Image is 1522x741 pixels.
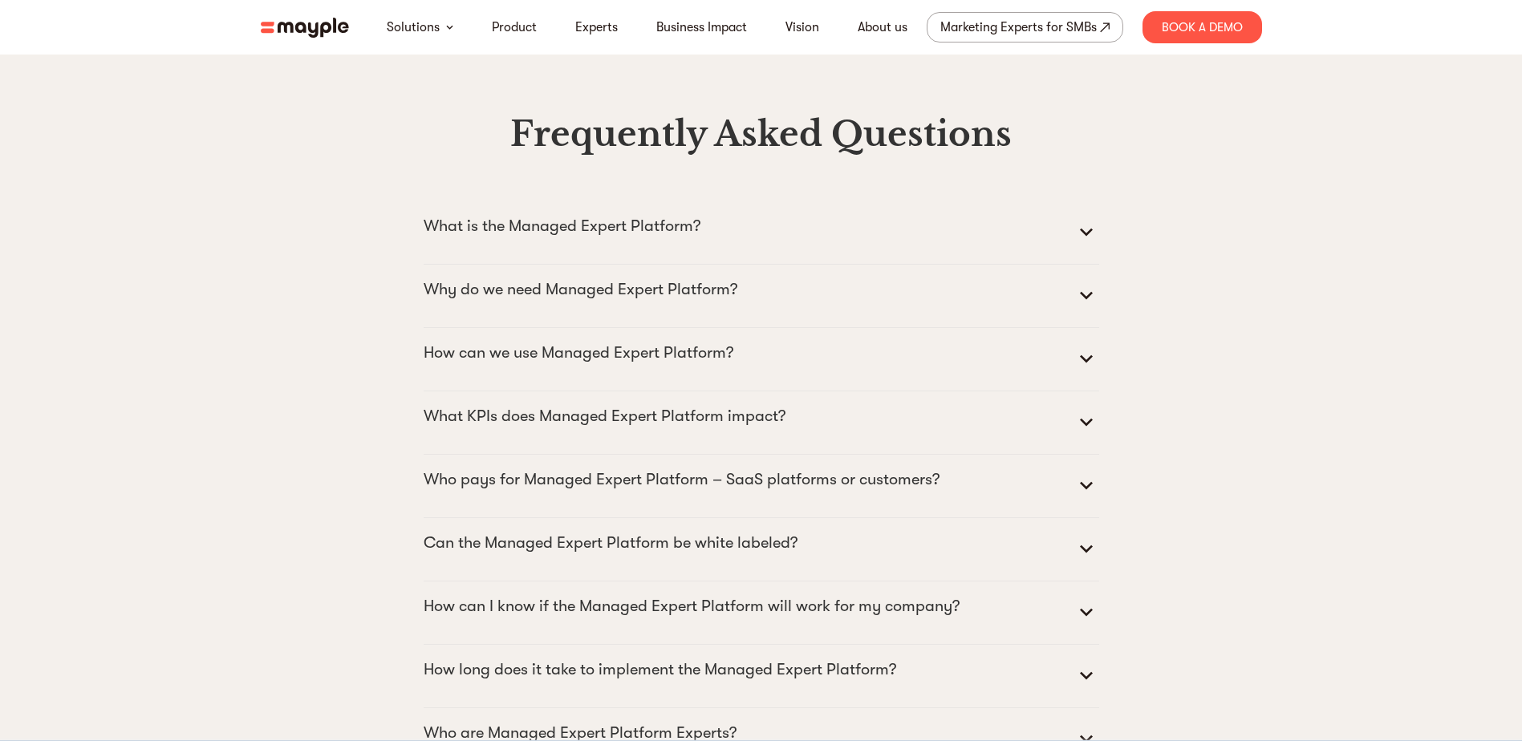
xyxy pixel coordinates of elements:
a: Vision [785,18,819,37]
p: How can we use Managed Expert Platform? [424,340,733,366]
div: Book A Demo [1143,11,1262,43]
summary: Who pays for Managed Expert Platform – SaaS platforms or customers? [424,467,1099,505]
p: Why do we need Managed Expert Platform? [424,277,737,302]
p: Can the Managed Expert Platform be white labeled? [424,530,798,556]
p: Who pays for Managed Expert Platform – SaaS platforms or customers? [424,467,940,492]
p: What is the Managed Expert Platform? [424,213,700,239]
h3: Frequently Asked Questions [267,111,1256,156]
a: Product [492,18,537,37]
a: Solutions [387,18,440,37]
a: Experts [575,18,618,37]
summary: Can the Managed Expert Platform be white labeled? [424,530,1099,569]
a: Business Impact [656,18,747,37]
p: How long does it take to implement the Managed Expert Platform? [424,657,896,682]
summary: Why do we need Managed Expert Platform? [424,277,1099,315]
img: mayple-logo [261,18,349,38]
p: What KPIs does Managed Expert Platform impact? [424,403,785,429]
div: Marketing Experts for SMBs [940,16,1097,38]
a: About us [858,18,907,37]
summary: How can we use Managed Expert Platform? [424,340,1099,379]
summary: What is the Managed Expert Platform? [424,213,1099,252]
img: arrow-down [446,25,453,30]
summary: How can I know if the Managed Expert Platform will work for my company? [424,593,1099,632]
summary: How long does it take to implement the Managed Expert Platform? [424,657,1099,695]
a: Marketing Experts for SMBs [927,12,1123,43]
p: How can I know if the Managed Expert Platform will work for my company? [424,593,960,619]
summary: What KPIs does Managed Expert Platform impact? [424,403,1099,442]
